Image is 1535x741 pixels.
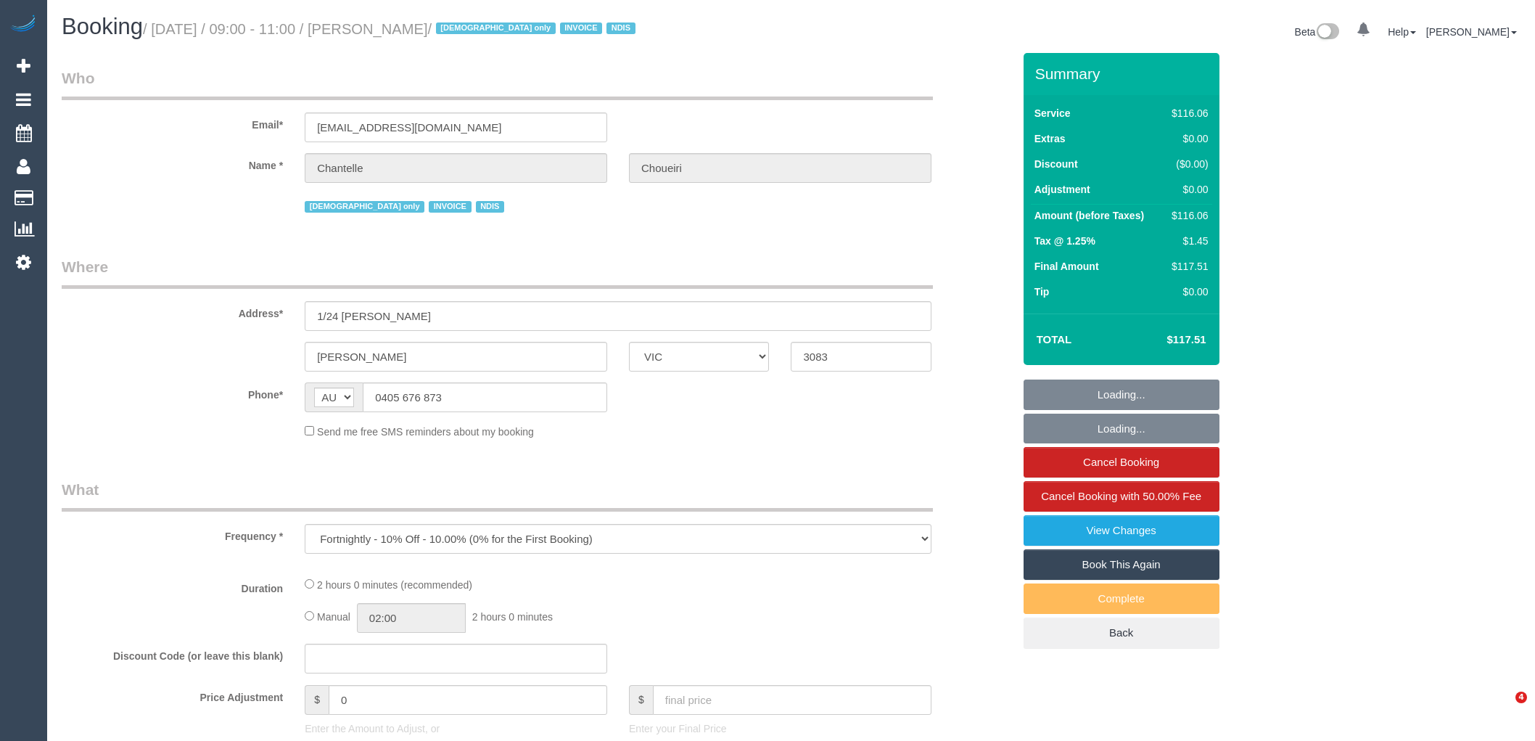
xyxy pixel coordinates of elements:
[1035,65,1212,82] h3: Summary
[1426,26,1517,38] a: [PERSON_NAME]
[1034,131,1066,146] label: Extras
[51,112,294,132] label: Email*
[305,685,329,715] span: $
[476,201,504,213] span: NDIS
[305,201,424,213] span: [DEMOGRAPHIC_DATA] only
[1166,208,1208,223] div: $116.06
[428,21,640,37] span: /
[560,22,602,34] span: INVOICE
[429,201,471,213] span: INVOICE
[51,153,294,173] label: Name *
[472,611,553,623] span: 2 hours 0 minutes
[1041,490,1201,502] span: Cancel Booking with 50.00% Fee
[51,576,294,596] label: Duration
[606,22,635,34] span: NDIS
[1024,447,1219,478] a: Cancel Booking
[51,301,294,321] label: Address*
[1034,106,1071,120] label: Service
[791,342,931,372] input: Post Code*
[62,67,933,100] legend: Who
[1315,23,1339,42] img: New interface
[1034,208,1144,223] label: Amount (before Taxes)
[1166,182,1208,197] div: $0.00
[317,426,534,438] span: Send me free SMS reminders about my booking
[436,22,556,34] span: [DEMOGRAPHIC_DATA] only
[1166,131,1208,146] div: $0.00
[1166,157,1208,171] div: ($0.00)
[62,14,143,39] span: Booking
[51,685,294,705] label: Price Adjustment
[1388,26,1416,38] a: Help
[305,721,607,736] p: Enter the Amount to Adjust, or
[1034,234,1095,248] label: Tax @ 1.25%
[1166,284,1208,299] div: $0.00
[1295,26,1340,38] a: Beta
[1486,692,1520,726] iframe: Intercom live chat
[9,15,38,35] img: Automaid Logo
[1024,481,1219,512] a: Cancel Booking with 50.00% Fee
[1034,157,1078,171] label: Discount
[305,153,607,183] input: First Name*
[51,644,294,663] label: Discount Code (or leave this blank)
[317,611,350,623] span: Manual
[1024,618,1219,648] a: Back
[629,685,653,715] span: $
[51,382,294,402] label: Phone*
[305,112,607,142] input: Email*
[363,382,607,412] input: Phone*
[1166,106,1208,120] div: $116.06
[629,721,931,736] p: Enter your Final Price
[1515,692,1527,703] span: 4
[1024,515,1219,546] a: View Changes
[1024,549,1219,580] a: Book This Again
[1034,182,1090,197] label: Adjustment
[1123,334,1206,346] h4: $117.51
[62,256,933,289] legend: Where
[629,153,931,183] input: Last Name*
[1034,259,1099,274] label: Final Amount
[305,342,607,372] input: Suburb*
[1034,284,1050,299] label: Tip
[653,685,931,715] input: final price
[51,524,294,544] label: Frequency *
[1166,259,1208,274] div: $117.51
[62,479,933,512] legend: What
[143,21,640,37] small: / [DATE] / 09:00 - 11:00 / [PERSON_NAME]
[317,579,472,591] span: 2 hours 0 minutes (recommended)
[1166,234,1208,248] div: $1.45
[1037,333,1072,345] strong: Total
